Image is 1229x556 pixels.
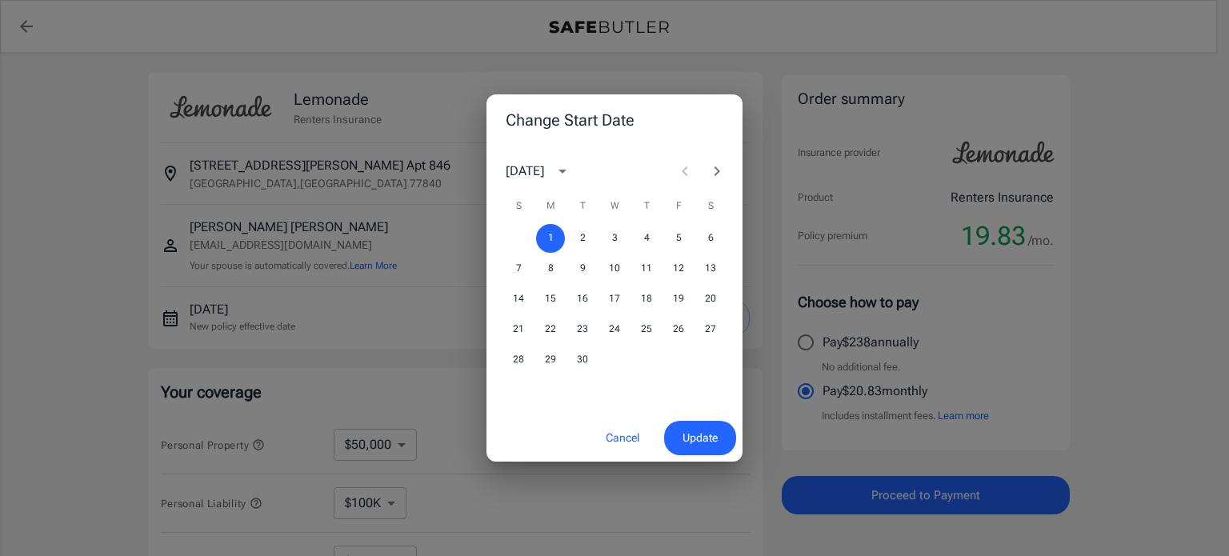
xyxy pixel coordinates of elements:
button: 10 [600,254,629,283]
button: 7 [504,254,533,283]
button: Update [664,421,736,455]
h2: Change Start Date [486,94,743,146]
button: 14 [504,285,533,314]
button: 20 [696,285,725,314]
button: 22 [536,315,565,344]
button: calendar view is open, switch to year view [549,158,576,185]
button: 23 [568,315,597,344]
span: Thursday [632,190,661,222]
button: 13 [696,254,725,283]
div: [DATE] [506,162,544,181]
button: 11 [632,254,661,283]
button: 15 [536,285,565,314]
button: 19 [664,285,693,314]
button: 27 [696,315,725,344]
button: 3 [600,224,629,253]
button: 28 [504,346,533,374]
button: 21 [504,315,533,344]
button: Cancel [587,421,658,455]
span: Saturday [696,190,725,222]
span: Update [683,428,718,448]
button: 16 [568,285,597,314]
span: Monday [536,190,565,222]
button: 17 [600,285,629,314]
button: 2 [568,224,597,253]
span: Wednesday [600,190,629,222]
button: 18 [632,285,661,314]
button: 29 [536,346,565,374]
button: 6 [696,224,725,253]
button: 1 [536,224,565,253]
span: Friday [664,190,693,222]
button: 8 [536,254,565,283]
span: Sunday [504,190,533,222]
span: Tuesday [568,190,597,222]
button: 5 [664,224,693,253]
button: Next month [701,155,733,187]
button: 25 [632,315,661,344]
button: 24 [600,315,629,344]
button: 4 [632,224,661,253]
button: 30 [568,346,597,374]
button: 12 [664,254,693,283]
button: 26 [664,315,693,344]
button: 9 [568,254,597,283]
